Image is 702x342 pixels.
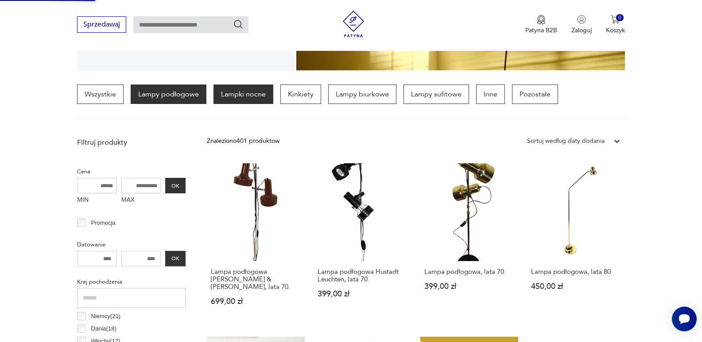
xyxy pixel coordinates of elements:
h3: Lampa podłogowa, lata 80 [531,268,621,276]
p: Datowanie [77,240,186,250]
p: 399,00 zł [424,283,514,290]
a: Sprzedawaj [77,22,126,28]
a: Lampki nocne [213,85,273,104]
button: OK [165,178,186,193]
a: Lampa podłogowa, lata 70.Lampa podłogowa, lata 70.399,00 zł [420,163,518,323]
p: Patyna B2B [525,26,557,35]
iframe: Smartsupp widget button [672,307,697,331]
h3: Lampa podłogowa, lata 70. [424,268,514,276]
button: Patyna B2B [525,15,557,35]
a: Lampa podłogowa, lata 80Lampa podłogowa, lata 80450,00 zł [527,163,625,323]
img: Ikona koszyka [611,15,620,24]
p: Koszyk [606,26,625,35]
p: Filtruj produkty [77,138,186,147]
p: Niemcy ( 21 ) [91,311,121,321]
p: 399,00 zł [318,290,407,298]
label: MAX [121,193,161,208]
a: Ikona medaluPatyna B2B [525,15,557,35]
button: Zaloguj [571,15,592,35]
a: Kinkiety [280,85,321,104]
button: Szukaj [233,19,244,30]
label: MIN [77,193,117,208]
button: OK [165,251,186,266]
a: Lampa podłogowa OMI Koch & Lowy, lata 70.Lampa podłogowa [PERSON_NAME] & [PERSON_NAME], lata 70.6... [207,163,305,323]
button: 0Koszyk [606,15,625,35]
button: Sprzedawaj [77,16,126,33]
p: Cena [77,167,186,177]
p: Zaloguj [571,26,592,35]
a: Lampy podłogowe [131,85,206,104]
img: Ikonka użytkownika [577,15,586,24]
a: Lampy biurkowe [328,85,396,104]
p: 450,00 zł [531,283,621,290]
a: Lampy sufitowe [403,85,469,104]
a: Wszystkie [77,85,124,104]
p: Kraj pochodzenia [77,277,186,287]
div: Znaleziono 401 produktów [207,136,279,146]
img: Ikona medalu [537,15,546,25]
a: Pozostałe [512,85,558,104]
div: Sortuj według daty dodania [527,136,605,146]
p: Promocja [91,218,116,228]
h3: Lampa podłogowa [PERSON_NAME] & [PERSON_NAME], lata 70. [211,268,301,291]
h3: Lampa podłogowa Hustadt Leuchten, lata 70. [318,268,407,283]
a: Inne [476,85,505,104]
img: Patyna - sklep z meblami i dekoracjami vintage [340,11,367,37]
p: 699,00 zł [211,298,301,305]
p: Dania ( 18 ) [91,324,116,334]
div: 0 [616,14,624,22]
a: Lampa podłogowa Hustadt Leuchten, lata 70.Lampa podłogowa Hustadt Leuchten, lata 70.399,00 zł [314,163,411,323]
